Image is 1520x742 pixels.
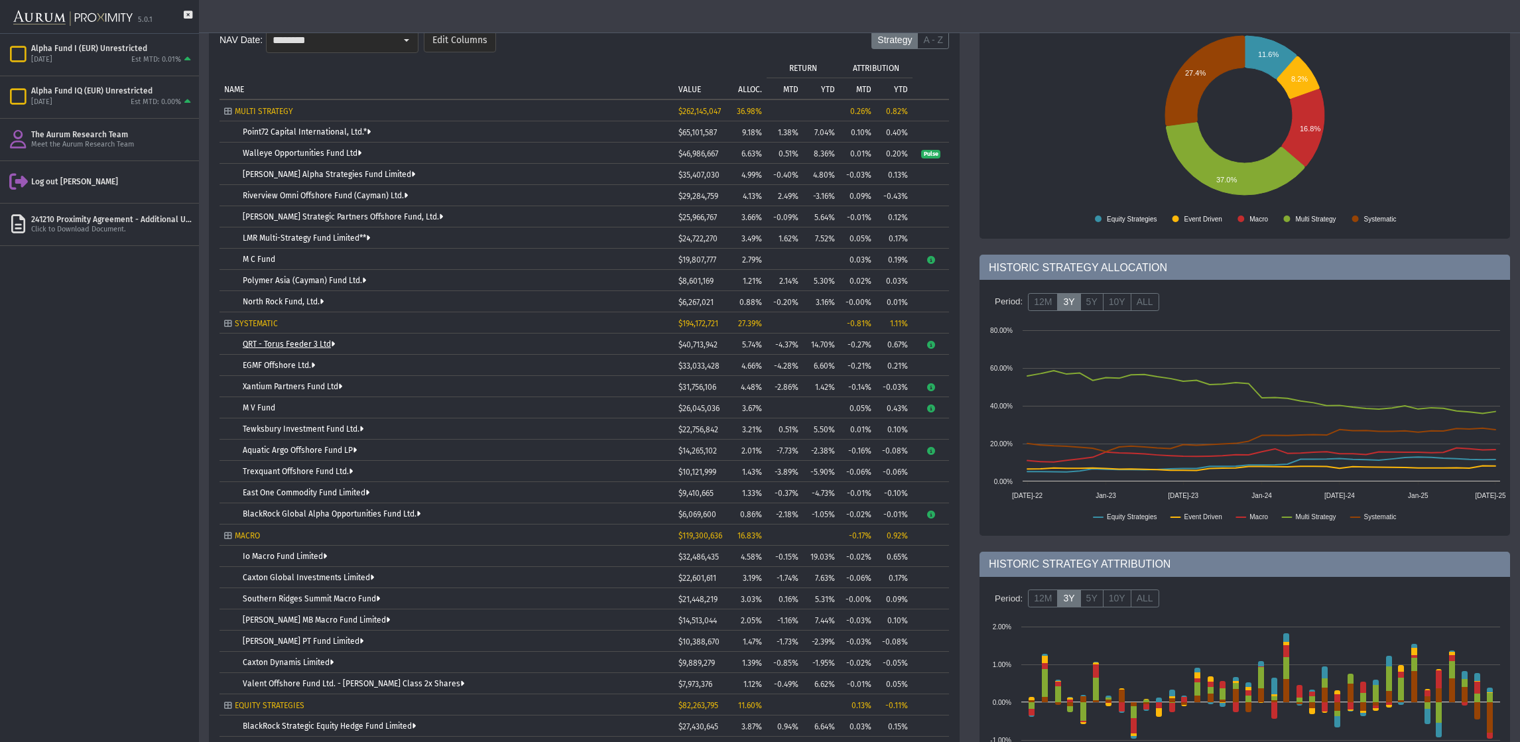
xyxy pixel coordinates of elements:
[821,85,835,94] p: YTD
[876,418,913,440] td: 0.10%
[767,143,803,164] td: 0.51%
[876,715,913,737] td: 0.15%
[876,376,913,397] td: -0.03%
[1249,216,1268,223] text: Macro
[840,291,876,312] td: -0.00%
[1295,216,1336,223] text: Multi Strategy
[243,509,420,519] a: BlackRock Global Alpha Opportunities Fund Ltd.
[678,255,716,265] span: $19,807,777
[1107,513,1157,521] text: Equity Strategies
[876,270,913,291] td: 0.03%
[803,440,840,461] td: -2.38%
[803,418,840,440] td: 5.50%
[742,658,762,668] span: 1.39%
[853,64,899,73] p: ATTRIBUTION
[31,214,194,225] div: 241210 Proximity Agreement - Additional User Addendum Secofind [PERSON_NAME].pdf
[395,29,418,52] div: Select
[840,78,876,99] td: Column MTD
[876,206,913,227] td: 0.12%
[243,637,363,646] a: [PERSON_NAME] PT Fund Limited
[876,249,913,270] td: 0.19%
[803,461,840,482] td: -5.90%
[678,637,720,647] span: $10,388,670
[1249,513,1268,521] text: Macro
[840,334,876,355] td: -0.27%
[741,552,762,562] span: 4.58%
[881,107,908,116] div: 0.82%
[1184,513,1222,521] text: Event Driven
[138,15,153,25] div: 5.0.1
[1408,492,1428,499] text: Jan-25
[738,701,762,710] span: 11.60%
[235,531,260,540] span: MACRO
[767,164,803,185] td: -0.40%
[881,531,908,540] div: 0.92%
[840,376,876,397] td: -0.14%
[1300,125,1320,133] text: 16.8%
[993,699,1011,706] text: 0.00%
[894,85,908,94] p: YTD
[993,661,1011,668] text: 1.00%
[678,404,720,413] span: $26,045,036
[742,425,762,434] span: 3.21%
[131,97,181,107] div: Est MTD: 0.00%
[990,402,1013,410] text: 40.00%
[678,192,718,201] span: $29,284,759
[803,673,840,694] td: 6.62%
[876,121,913,143] td: 0.40%
[742,404,762,413] span: 3.67%
[678,574,716,583] span: $22,601,611
[741,361,762,371] span: 4.66%
[741,170,762,180] span: 4.99%
[767,355,803,376] td: -4.28%
[678,658,715,668] span: $9,889,279
[741,446,762,456] span: 2.01%
[740,510,762,519] span: 0.86%
[844,107,871,116] div: 0.26%
[243,552,327,561] a: Io Macro Fund Limited
[767,440,803,461] td: -7.73%
[840,249,876,270] td: 0.03%
[678,616,717,625] span: $14,513,044
[678,701,718,710] span: $82,263,795
[1476,492,1506,499] text: [DATE]-25
[767,715,803,737] td: 0.94%
[678,85,701,94] p: VALUE
[876,503,913,525] td: -0.01%
[235,107,293,116] span: MULTI STRATEGY
[803,78,840,99] td: Column YTD
[31,140,194,150] div: Meet the Aurum Research Team
[741,383,762,392] span: 4.48%
[876,631,913,652] td: -0.08%
[1103,589,1131,608] label: 10Y
[31,97,52,107] div: [DATE]
[31,129,194,140] div: The Aurum Research Team
[235,319,278,328] span: SYSTEMATIC
[917,31,949,50] label: A - Z
[840,440,876,461] td: -0.16%
[243,233,370,243] a: LMR Multi-Strategy Fund Limited**
[767,631,803,652] td: -1.73%
[742,128,762,137] span: 9.18%
[881,701,908,710] div: -0.11%
[31,86,194,96] div: Alpha Fund IQ (EUR) Unrestricted
[678,467,716,477] span: $10,121,999
[31,176,194,187] div: Log out [PERSON_NAME]
[424,27,496,52] dx-button: Edit Columns
[840,270,876,291] td: 0.02%
[738,85,762,94] p: ALLOC.
[840,503,876,525] td: -0.02%
[743,680,762,689] span: 1.12%
[1028,589,1058,608] label: 12M
[678,213,717,222] span: $25,966,767
[840,121,876,143] td: 0.10%
[678,149,718,158] span: $46,986,667
[840,143,876,164] td: 0.01%
[243,127,371,137] a: Point72 Capital International, Ltd.*
[224,85,244,94] p: NAME
[840,397,876,418] td: 0.05%
[876,461,913,482] td: -0.06%
[243,255,275,264] a: M C Fund
[803,482,840,503] td: -4.73%
[980,255,1510,280] div: HISTORIC STRATEGY ALLOCATION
